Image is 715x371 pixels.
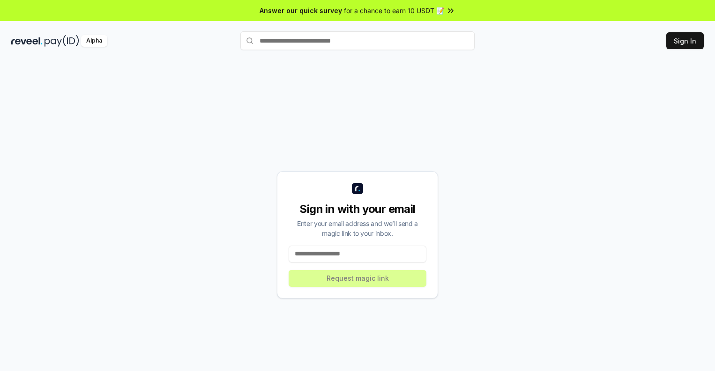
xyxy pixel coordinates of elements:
[352,183,363,194] img: logo_small
[289,202,426,217] div: Sign in with your email
[45,35,79,47] img: pay_id
[666,32,704,49] button: Sign In
[289,218,426,238] div: Enter your email address and we’ll send a magic link to your inbox.
[81,35,107,47] div: Alpha
[260,6,342,15] span: Answer our quick survey
[11,35,43,47] img: reveel_dark
[344,6,444,15] span: for a chance to earn 10 USDT 📝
